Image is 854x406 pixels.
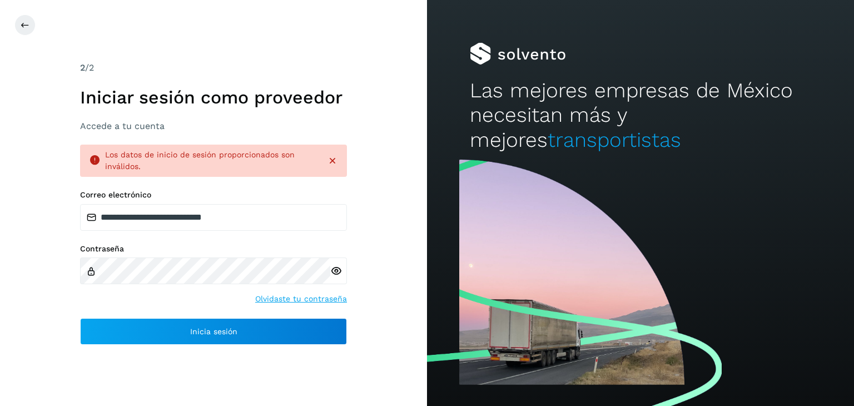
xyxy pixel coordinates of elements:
[80,61,347,75] div: /2
[105,149,318,172] div: Los datos de inicio de sesión proporcionados son inválidos.
[80,62,85,73] span: 2
[80,190,347,200] label: Correo electrónico
[470,78,811,152] h2: Las mejores empresas de México necesitan más y mejores
[190,328,237,335] span: Inicia sesión
[548,128,681,152] span: transportistas
[80,87,347,108] h1: Iniciar sesión como proveedor
[80,121,347,131] h3: Accede a tu cuenta
[80,318,347,345] button: Inicia sesión
[255,293,347,305] a: Olvidaste tu contraseña
[80,244,347,254] label: Contraseña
